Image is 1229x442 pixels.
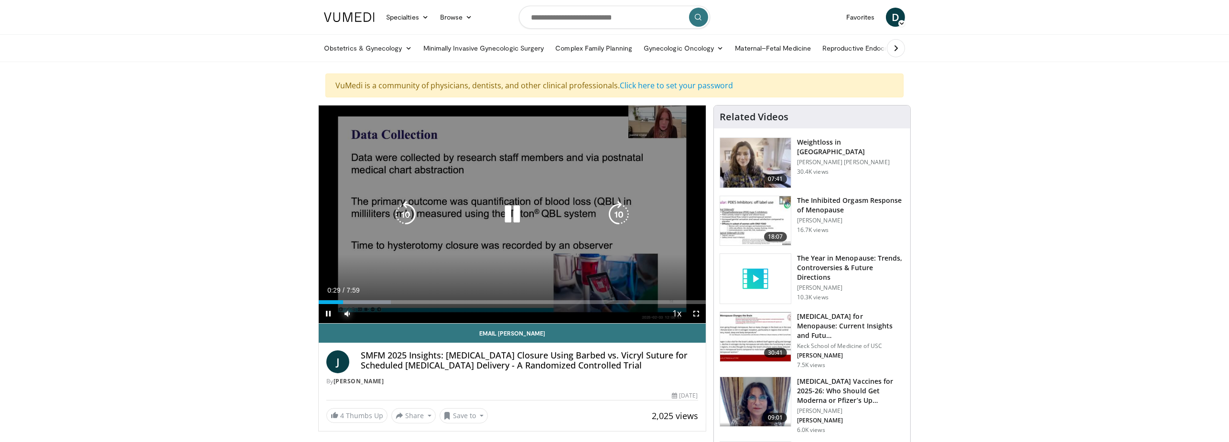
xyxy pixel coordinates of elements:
[729,39,817,58] a: Maternal–Fetal Medicine
[620,80,733,91] a: Click here to set your password
[720,312,905,369] a: 30:41 [MEDICAL_DATA] for Menopause: Current Insights and Futu… Keck School of Medicine of USC [PE...
[797,361,825,369] p: 7.5K views
[319,304,338,323] button: Pause
[817,39,977,58] a: Reproductive Endocrinology & [MEDICAL_DATA]
[720,377,905,434] a: 09:01 [MEDICAL_DATA] Vaccines for 2025-26: Who Should Get Moderna or Pfizer’s Up… [PERSON_NAME] [...
[687,304,706,323] button: Fullscreen
[797,284,905,292] p: [PERSON_NAME]
[797,137,905,157] h3: Weightloss in [GEOGRAPHIC_DATA]
[652,410,698,421] span: 2,025 views
[797,217,905,224] p: [PERSON_NAME]
[418,39,550,58] a: Minimally Invasive Gynecologic Surgery
[764,413,787,422] span: 09:01
[797,226,829,234] p: 16.7K views
[325,74,904,97] div: VuMedi is a community of physicians, dentists, and other clinical professionals.
[346,286,359,294] span: 7:59
[797,294,829,301] p: 10.3K views
[319,324,706,343] a: Email [PERSON_NAME]
[797,312,905,340] h3: [MEDICAL_DATA] for Menopause: Current Insights and Futu…
[797,196,905,215] h3: The Inhibited Orgasm Response of Menopause
[720,254,791,304] img: video_placeholder_short.svg
[319,105,706,324] video-js: Video Player
[720,111,788,123] h4: Related Videos
[720,377,791,427] img: 4e370bb1-17f0-4657-a42f-9b995da70d2f.png.150x105_q85_crop-smart_upscale.png
[886,8,905,27] a: D
[338,304,357,323] button: Mute
[326,377,698,386] div: By
[550,39,638,58] a: Complex Family Planning
[440,408,488,423] button: Save to
[797,352,905,359] p: [PERSON_NAME]
[340,411,344,420] span: 4
[326,350,349,373] a: J
[797,426,825,434] p: 6.0K views
[672,391,698,400] div: [DATE]
[797,158,905,166] p: [PERSON_NAME] [PERSON_NAME]
[391,408,436,423] button: Share
[519,6,710,29] input: Search topics, interventions
[764,348,787,358] span: 30:41
[720,196,905,246] a: 18:07 The Inhibited Orgasm Response of Menopause [PERSON_NAME] 16.7K views
[361,350,698,371] h4: SMFM 2025 Insights: [MEDICAL_DATA] Closure Using Barbed vs. Vicryl Suture for Scheduled [MEDICAL_...
[841,8,880,27] a: Favorites
[797,377,905,405] h3: [MEDICAL_DATA] Vaccines for 2025-26: Who Should Get Moderna or Pfizer’s Up…
[797,342,905,350] p: Keck School of Medicine of USC
[720,253,905,304] a: The Year in Menopause: Trends, Controversies & Future Directions [PERSON_NAME] 10.3K views
[326,408,388,423] a: 4 Thumbs Up
[380,8,434,27] a: Specialties
[797,253,905,282] h3: The Year in Menopause: Trends, Controversies & Future Directions
[668,304,687,323] button: Playback Rate
[720,196,791,246] img: 283c0f17-5e2d-42ba-a87c-168d447cdba4.150x105_q85_crop-smart_upscale.jpg
[334,377,384,385] a: [PERSON_NAME]
[764,174,787,184] span: 07:41
[764,232,787,242] span: 18:07
[720,138,791,188] img: 9983fed1-7565-45be-8934-aef1103ce6e2.150x105_q85_crop-smart_upscale.jpg
[327,286,340,294] span: 0:29
[797,168,829,176] p: 30.4K views
[318,39,418,58] a: Obstetrics & Gynecology
[797,407,905,415] p: [PERSON_NAME]
[434,8,478,27] a: Browse
[324,12,375,22] img: VuMedi Logo
[797,417,905,424] p: [PERSON_NAME]
[343,286,345,294] span: /
[720,312,791,362] img: 47271b8a-94f4-49c8-b914-2a3d3af03a9e.150x105_q85_crop-smart_upscale.jpg
[720,137,905,188] a: 07:41 Weightloss in [GEOGRAPHIC_DATA] [PERSON_NAME] [PERSON_NAME] 30.4K views
[319,300,706,304] div: Progress Bar
[638,39,729,58] a: Gynecologic Oncology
